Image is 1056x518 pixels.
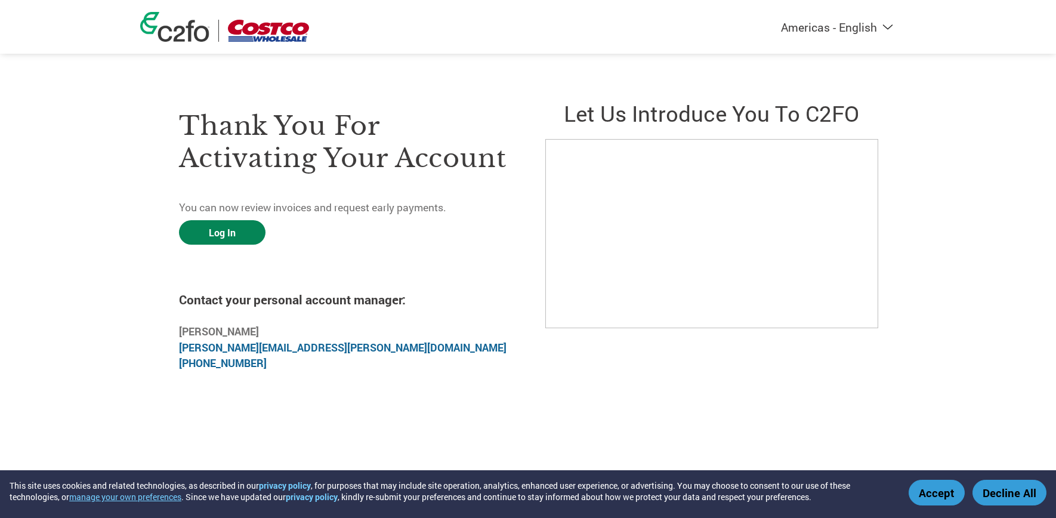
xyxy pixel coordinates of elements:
[972,480,1046,505] button: Decline All
[228,20,309,42] img: Costco
[179,220,265,245] a: Log In
[179,110,511,174] h3: Thank you for activating your account
[69,491,181,502] button: manage your own preferences
[179,356,267,370] a: [PHONE_NUMBER]
[179,200,511,215] p: You can now review invoices and request early payments.
[545,98,877,128] h2: Let us introduce you to C2FO
[259,480,311,491] a: privacy policy
[909,480,965,505] button: Accept
[10,480,891,502] div: This site uses cookies and related technologies, as described in our , for purposes that may incl...
[140,12,209,42] img: c2fo logo
[179,341,507,354] a: [PERSON_NAME][EMAIL_ADDRESS][PERSON_NAME][DOMAIN_NAME]
[286,491,338,502] a: privacy policy
[179,325,259,338] b: [PERSON_NAME]
[179,291,511,308] h4: Contact your personal account manager:
[545,139,878,328] iframe: C2FO Introduction Video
